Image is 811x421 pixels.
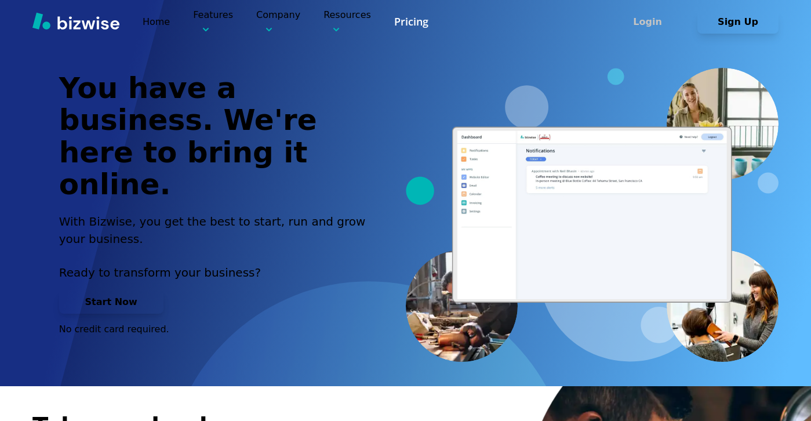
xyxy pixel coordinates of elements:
button: Login [607,10,688,34]
p: Features [193,8,233,35]
p: Resources [323,8,371,35]
h2: With Bizwise, you get the best to start, run and grow your business. [59,213,379,248]
button: Start Now [59,291,163,314]
a: Pricing [394,14,428,29]
a: Login [607,16,697,27]
a: Start Now [59,296,163,307]
a: Home [143,16,170,27]
p: No credit card required. [59,323,379,336]
a: Sign Up [697,16,779,27]
img: Bizwise Logo [32,12,119,30]
h1: You have a business. We're here to bring it online. [59,72,379,201]
button: Sign Up [697,10,779,34]
p: Company [256,8,300,35]
p: Ready to transform your business? [59,264,379,281]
